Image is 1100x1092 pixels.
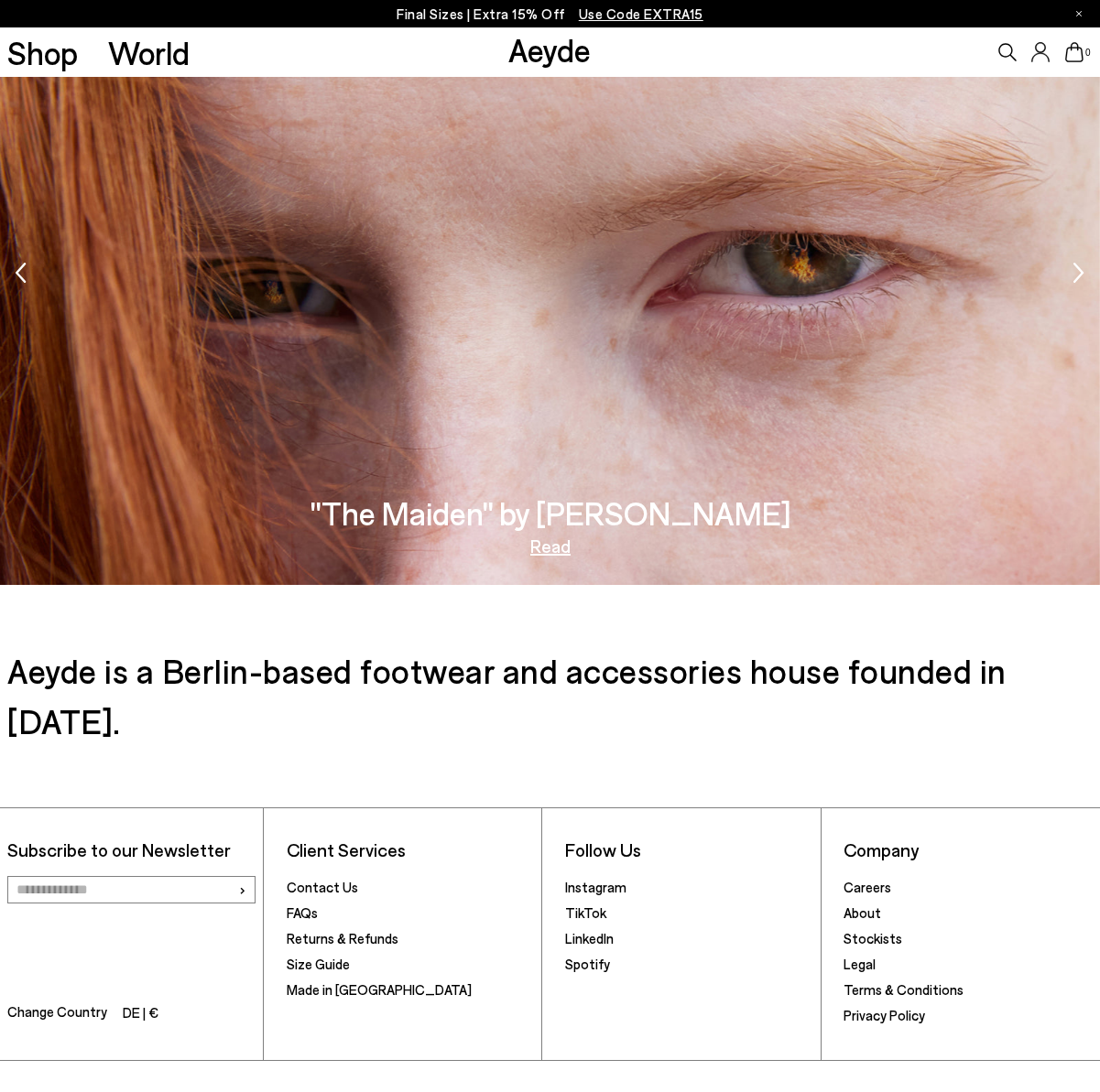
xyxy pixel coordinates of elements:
a: Returns & Refunds [287,930,398,946]
p: Final Sizes | Extra 15% Off [397,3,703,26]
a: LinkedIn [565,930,614,946]
a: World [108,37,190,69]
a: Privacy Policy [844,1007,925,1023]
span: 0 [1084,48,1093,58]
span: Change Country [7,1000,107,1027]
a: Legal [844,956,876,972]
a: Contact Us [287,879,358,895]
li: Follow Us [565,838,812,861]
a: About [844,904,881,921]
h3: "The Maiden" by [PERSON_NAME] [310,497,790,529]
a: 0 [1065,42,1084,62]
a: FAQs [287,904,318,921]
span: › [238,876,246,903]
span: Navigate to /collections/ss25-final-sizes [579,5,703,22]
div: Next slide [1073,253,1084,298]
a: Spotify [565,956,610,972]
a: Shop [7,37,78,69]
p: Subscribe to our Newsletter [7,838,255,861]
li: Client Services [287,838,534,861]
h3: Aeyde is a Berlin-based footwear and accessories house founded in [DATE]. [7,645,1092,746]
li: DE | € [123,1001,158,1027]
a: Terms & Conditions [844,981,964,998]
div: Previous slide [16,253,27,298]
a: Instagram [565,879,626,895]
li: Company [844,838,1092,861]
a: Aeyde [508,30,591,69]
a: Read [530,536,571,555]
a: Size Guide [287,956,350,972]
a: Stockists [844,930,902,946]
a: Made in [GEOGRAPHIC_DATA] [287,981,472,998]
a: TikTok [565,904,606,921]
a: Careers [844,879,891,895]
